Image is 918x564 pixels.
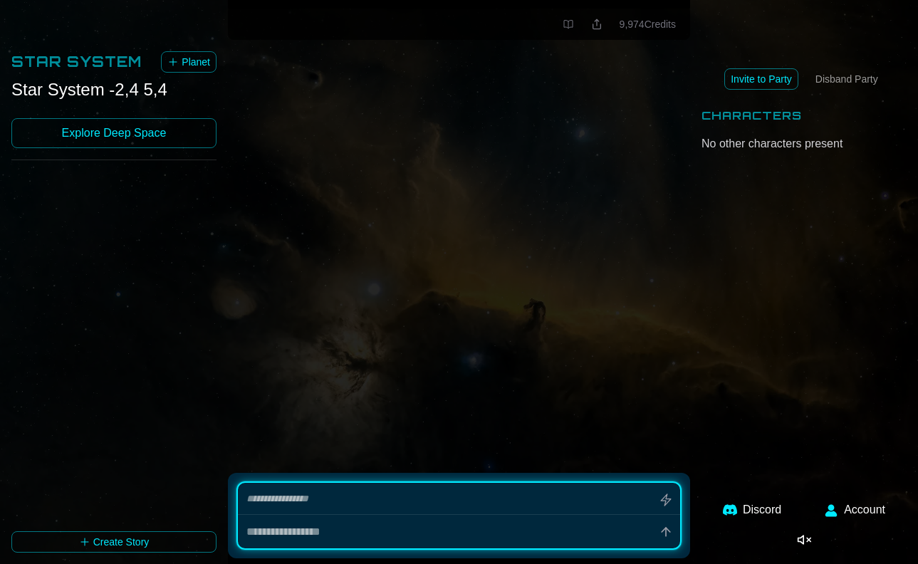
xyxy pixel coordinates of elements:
span: 9,974 Credits [620,19,676,30]
img: Discord [723,503,737,517]
a: View your book [557,16,580,33]
h2: Star System [11,52,142,72]
div: Star System -2,4 5,4 [11,78,217,101]
button: 9,974Credits [614,14,682,34]
img: User [824,503,838,517]
button: Generate missing story elements [656,490,676,510]
div: No other characters present [701,135,907,152]
h2: Characters [701,107,802,124]
button: Account [815,493,894,527]
button: Enable music [786,527,823,553]
button: Disband Party [810,69,884,89]
button: Invite to Party [724,68,798,90]
button: Share this location [585,16,608,33]
a: Discord [714,493,790,527]
button: Create Story [11,531,217,553]
button: Planet [161,51,217,73]
a: Explore Deep Space [11,118,217,148]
